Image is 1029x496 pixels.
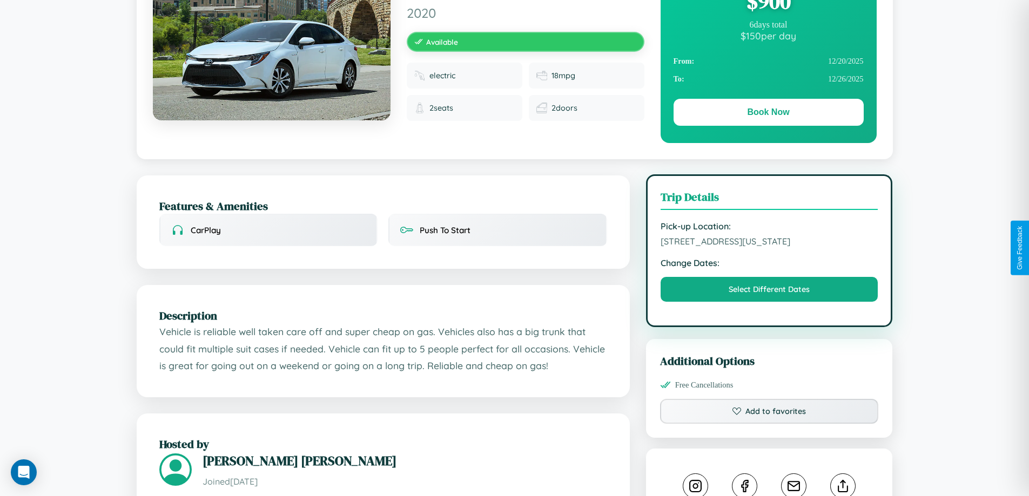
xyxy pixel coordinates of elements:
div: Open Intercom Messenger [11,459,37,485]
div: $ 150 per day [674,30,864,42]
strong: From: [674,57,695,66]
button: Select Different Dates [661,277,878,302]
img: Seats [414,103,425,113]
button: Add to favorites [660,399,879,424]
h3: [PERSON_NAME] [PERSON_NAME] [203,452,607,470]
span: Push To Start [420,225,470,235]
img: Fuel efficiency [536,70,547,81]
span: 2 doors [552,103,577,113]
img: Doors [536,103,547,113]
span: Free Cancellations [675,381,734,390]
h2: Description [159,308,607,323]
h3: Additional Options [660,353,879,369]
div: 6 days total [674,20,864,30]
span: [STREET_ADDRESS][US_STATE] [661,236,878,247]
span: 18 mpg [552,71,575,80]
span: 2020 [407,5,644,21]
div: 12 / 26 / 2025 [674,70,864,88]
strong: Pick-up Location: [661,221,878,232]
div: 12 / 20 / 2025 [674,52,864,70]
h2: Hosted by [159,436,607,452]
p: Joined [DATE] [203,474,607,490]
button: Book Now [674,99,864,126]
span: Available [426,37,458,46]
img: Fuel type [414,70,425,81]
h3: Trip Details [661,189,878,210]
div: Give Feedback [1016,226,1024,270]
span: CarPlay [191,225,221,235]
strong: Change Dates: [661,257,878,268]
span: electric [429,71,455,80]
strong: To: [674,74,684,84]
h2: Features & Amenities [159,198,607,214]
span: 2 seats [429,103,453,113]
p: Vehicle is reliable well taken care off and super cheap on gas. Vehicles also has a big trunk tha... [159,323,607,375]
